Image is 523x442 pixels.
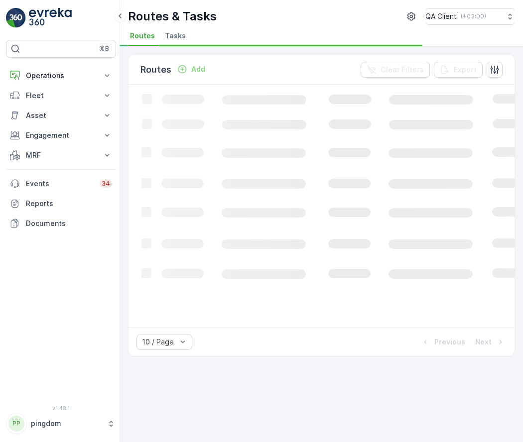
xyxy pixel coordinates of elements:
[6,8,26,28] img: logo
[6,194,116,214] a: Reports
[173,63,209,75] button: Add
[425,8,515,25] button: QA Client(+03:00)
[361,62,430,78] button: Clear Filters
[99,45,109,53] p: ⌘B
[8,416,24,432] div: PP
[6,174,116,194] a: Events34
[26,179,94,189] p: Events
[6,125,116,145] button: Engagement
[434,62,483,78] button: Export
[26,150,96,160] p: MRF
[165,31,186,41] span: Tasks
[29,8,72,28] img: logo_light-DOdMpM7g.png
[434,337,465,347] p: Previous
[128,8,217,24] p: Routes & Tasks
[475,337,492,347] p: Next
[419,336,466,348] button: Previous
[31,419,102,429] p: pingdom
[6,66,116,86] button: Operations
[26,199,112,209] p: Reports
[425,11,457,21] p: QA Client
[26,110,96,120] p: Asset
[6,145,116,165] button: MRF
[454,65,477,75] p: Export
[102,180,110,188] p: 34
[140,63,171,77] p: Routes
[6,405,116,411] span: v 1.48.1
[381,65,424,75] p: Clear Filters
[191,64,205,74] p: Add
[26,91,96,101] p: Fleet
[6,413,116,434] button: PPpingdom
[26,130,96,140] p: Engagement
[6,86,116,106] button: Fleet
[6,106,116,125] button: Asset
[130,31,155,41] span: Routes
[26,71,96,81] p: Operations
[6,214,116,233] a: Documents
[474,336,507,348] button: Next
[461,12,486,20] p: ( +03:00 )
[26,219,112,228] p: Documents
